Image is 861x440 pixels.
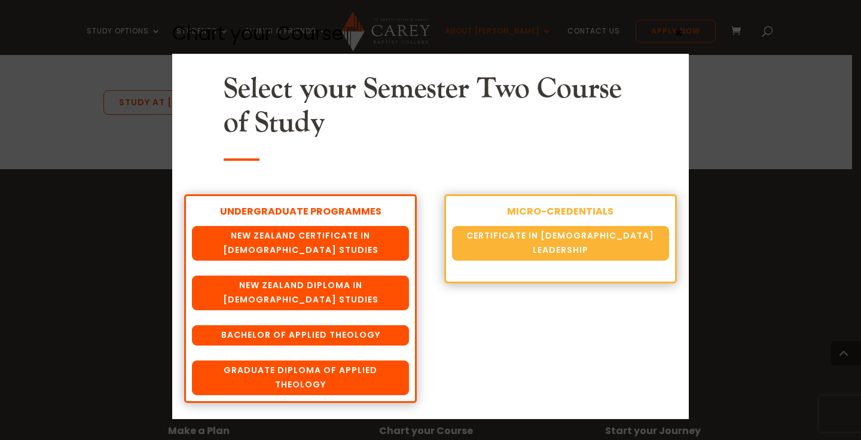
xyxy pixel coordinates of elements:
[224,72,637,146] h2: Select your Semester Two Course of Study
[673,27,685,38] button: Close
[192,204,409,219] div: UNDERGRADUATE PROGRAMMES
[452,204,669,219] div: MICRO-CREDENTIALS
[452,226,669,261] a: Certificate in [DEMOGRAPHIC_DATA] Leadership
[192,360,409,395] a: Graduate Diploma of Applied Theology
[172,23,689,44] div: Chart your Course
[192,325,409,346] a: Bachelor of Applied Theology
[192,276,409,310] a: New Zealand Diploma in [DEMOGRAPHIC_DATA] Studies
[192,226,409,261] a: New Zealand Certificate in [DEMOGRAPHIC_DATA] Studies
